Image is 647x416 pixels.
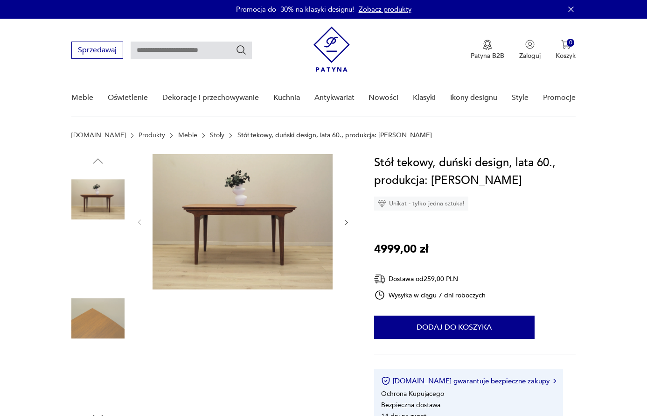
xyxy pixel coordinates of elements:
a: Sprzedawaj [71,48,123,54]
a: Meble [71,80,93,116]
a: Promocje [543,80,576,116]
img: Ikona dostawy [374,273,385,285]
div: 0 [567,39,575,47]
a: Antykwariat [314,80,355,116]
img: Zdjęcie produktu Stół tekowy, duński design, lata 60., produkcja: Dania [71,352,125,405]
div: Wysyłka w ciągu 7 dni roboczych [374,289,486,301]
a: Produkty [139,132,165,139]
a: Nowości [369,80,398,116]
button: Zaloguj [519,40,541,60]
p: 4999,00 zł [374,240,428,258]
button: 0Koszyk [556,40,576,60]
p: Koszyk [556,51,576,60]
button: Dodaj do koszyka [374,316,535,339]
a: [DOMAIN_NAME] [71,132,126,139]
img: Zdjęcie produktu Stół tekowy, duński design, lata 60., produkcja: Dania [71,233,125,286]
a: Zobacz produkty [359,5,411,14]
img: Zdjęcie produktu Stół tekowy, duński design, lata 60., produkcja: Dania [71,292,125,345]
img: Ikona medalu [483,40,492,50]
button: [DOMAIN_NAME] gwarantuje bezpieczne zakupy [381,376,556,386]
a: Ikony designu [450,80,497,116]
a: Meble [178,132,197,139]
button: Sprzedawaj [71,42,123,59]
li: Ochrona Kupującego [381,389,444,398]
img: Zdjęcie produktu Stół tekowy, duński design, lata 60., produkcja: Dania [71,173,125,226]
a: Ikona medaluPatyna B2B [471,40,504,60]
a: Style [512,80,529,116]
img: Zdjęcie produktu Stół tekowy, duński design, lata 60., produkcja: Dania [153,154,333,289]
a: Stoły [210,132,224,139]
p: Promocja do -30% na klasyki designu! [236,5,354,14]
p: Zaloguj [519,51,541,60]
img: Patyna - sklep z meblami i dekoracjami vintage [313,27,350,72]
a: Dekoracje i przechowywanie [162,80,259,116]
button: Szukaj [236,44,247,56]
img: Ikonka użytkownika [525,40,535,49]
a: Klasyki [413,80,436,116]
a: Oświetlenie [108,80,148,116]
p: Patyna B2B [471,51,504,60]
h1: Stół tekowy, duński design, lata 60., produkcja: [PERSON_NAME] [374,154,576,190]
a: Kuchnia [273,80,300,116]
div: Unikat - tylko jedna sztuka! [374,197,468,211]
div: Dostawa od 259,00 PLN [374,273,486,285]
img: Ikona strzałki w prawo [553,379,556,383]
img: Ikona diamentu [378,199,386,208]
img: Ikona certyfikatu [381,376,390,386]
img: Ikona koszyka [561,40,570,49]
li: Bezpieczna dostawa [381,401,440,409]
p: Stół tekowy, duński design, lata 60., produkcja: [PERSON_NAME] [237,132,432,139]
button: Patyna B2B [471,40,504,60]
